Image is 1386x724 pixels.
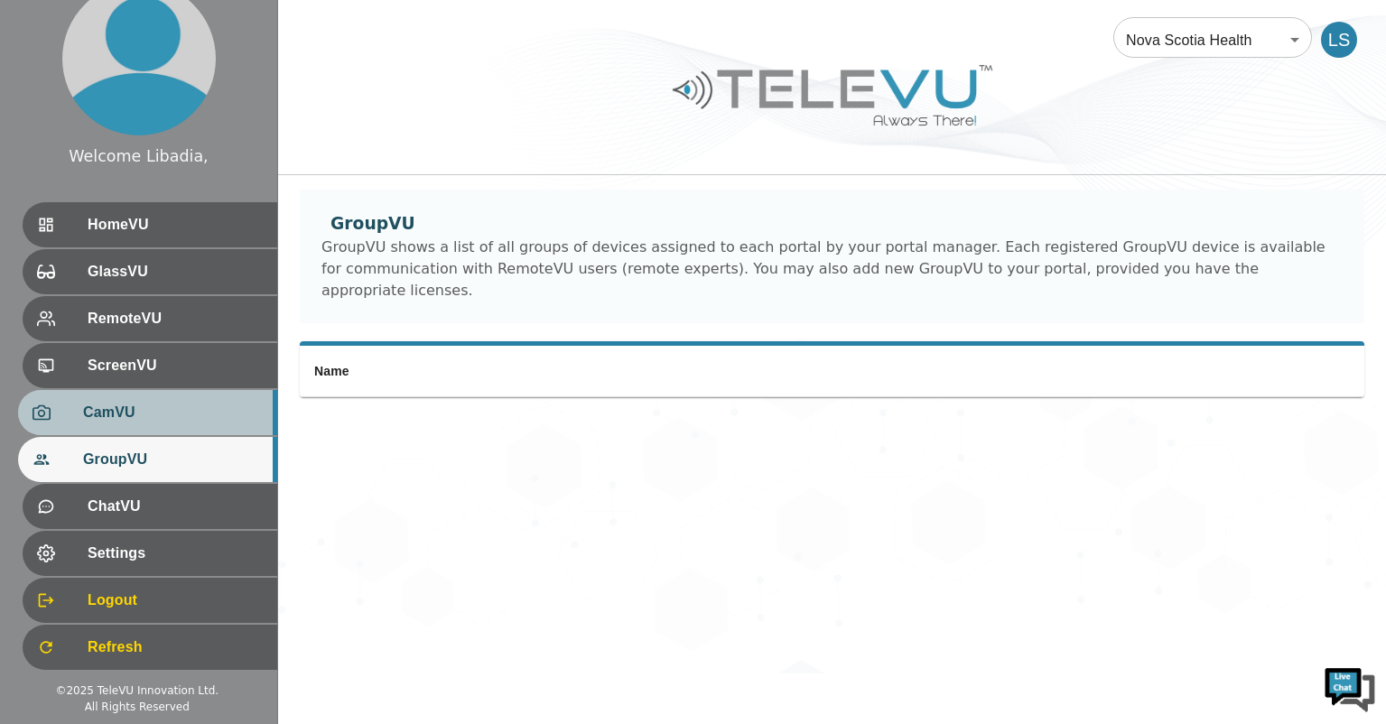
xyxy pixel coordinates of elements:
[83,449,263,470] span: GroupVU
[88,496,263,517] span: ChatVU
[23,484,277,529] div: ChatVU
[1321,22,1357,58] div: LS
[18,390,277,435] div: CamVU
[23,296,277,341] div: RemoteVU
[88,636,263,658] span: Refresh
[83,402,263,423] span: CamVU
[18,437,277,482] div: GroupVU
[300,346,1364,397] table: simple table
[23,531,277,576] div: Settings
[88,261,263,283] span: GlassVU
[88,214,263,236] span: HomeVU
[9,493,344,556] textarea: Type your message and hit 'Enter'
[94,95,303,118] div: Chat with us now
[314,364,349,378] span: Name
[321,211,1343,237] div: GroupVU
[670,58,995,133] img: Logo
[88,589,263,611] span: Logout
[105,227,249,410] span: We're online!
[1113,14,1312,65] div: Nova Scotia Health
[321,237,1343,302] div: GroupVU shows a list of all groups of devices assigned to each portal by your portal manager. Eac...
[31,84,76,129] img: d_736959983_company_1615157101543_736959983
[88,543,263,564] span: Settings
[88,355,263,376] span: ScreenVU
[23,578,277,623] div: Logout
[88,308,263,330] span: RemoteVU
[23,625,277,670] div: Refresh
[23,202,277,247] div: HomeVU
[69,144,208,168] div: Welcome Libadia,
[296,9,340,52] div: Minimize live chat window
[1323,661,1377,715] img: Chat Widget
[23,249,277,294] div: GlassVU
[23,343,277,388] div: ScreenVU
